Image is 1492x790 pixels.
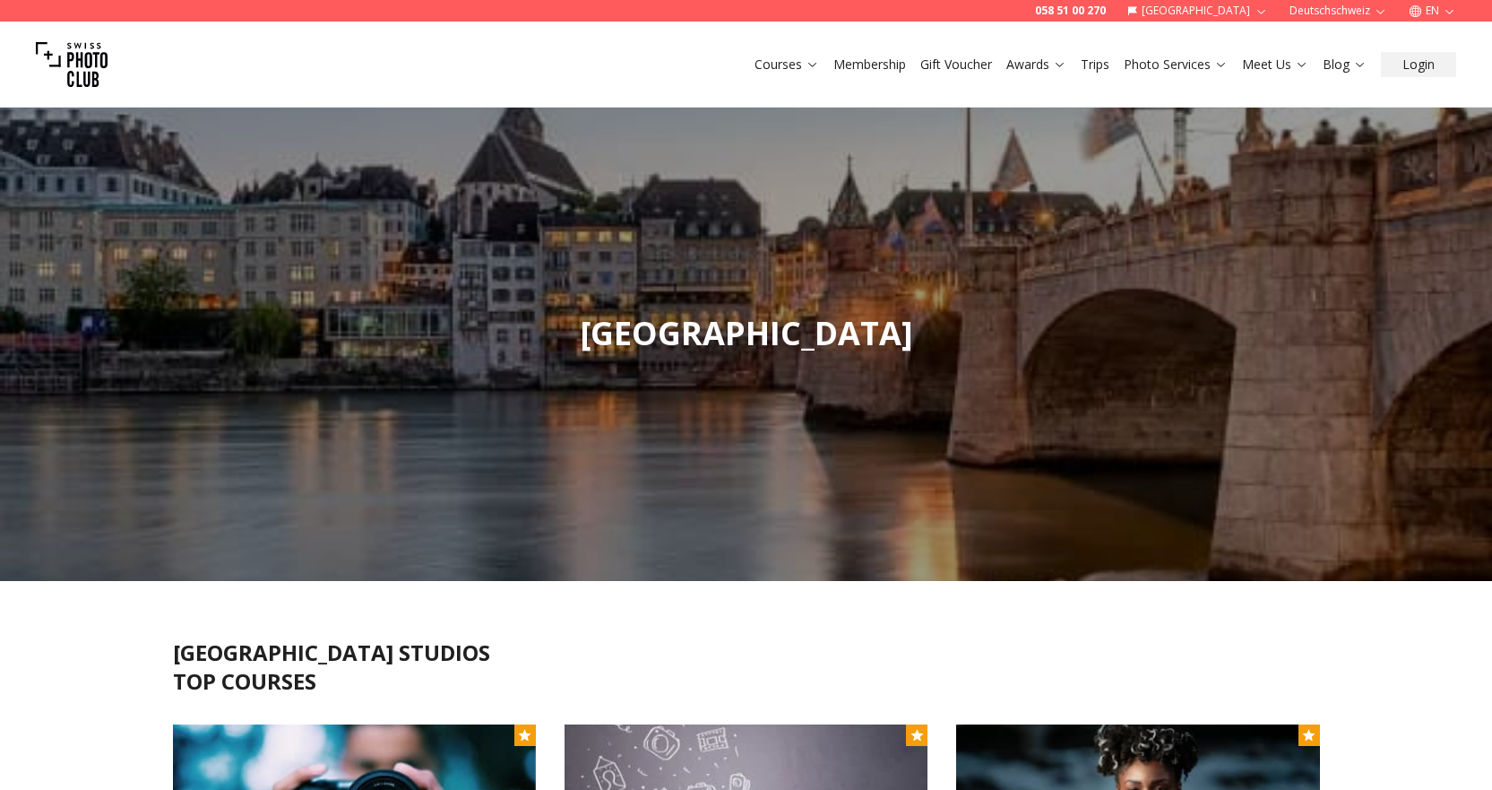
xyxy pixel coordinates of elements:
[1006,56,1066,74] a: Awards
[1124,56,1228,74] a: Photo Services
[1323,56,1367,74] a: Blog
[755,56,819,74] a: Courses
[36,29,108,100] img: Swiss photo club
[1117,52,1235,77] button: Photo Services
[1081,56,1109,74] a: Trips
[1381,52,1456,77] button: Login
[833,56,906,74] a: Membership
[1235,52,1315,77] button: Meet Us
[1242,56,1308,74] a: Meet Us
[173,667,1320,696] h2: TOP COURSES
[1074,52,1117,77] button: Trips
[920,56,992,74] a: Gift Voucher
[1035,4,1106,18] a: 058 51 00 270
[999,52,1074,77] button: Awards
[913,52,999,77] button: Gift Voucher
[580,311,913,355] span: [GEOGRAPHIC_DATA]
[173,638,1320,667] h2: [GEOGRAPHIC_DATA] STUDIOS
[1315,52,1374,77] button: Blog
[826,52,913,77] button: Membership
[747,52,826,77] button: Courses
